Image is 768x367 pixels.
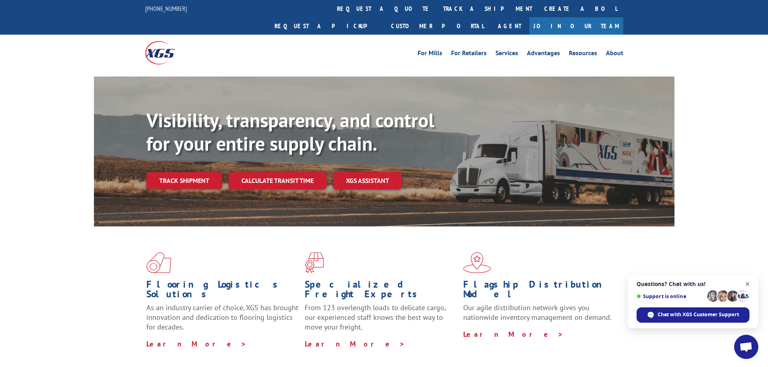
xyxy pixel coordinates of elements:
[146,280,299,303] h1: Flooring Logistics Solutions
[527,50,560,59] a: Advantages
[495,50,518,59] a: Services
[145,4,187,12] a: [PHONE_NUMBER]
[490,17,529,35] a: Agent
[658,311,739,318] span: Chat with XGS Customer Support
[451,50,487,59] a: For Retailers
[268,17,385,35] a: Request a pickup
[146,303,298,332] span: As an industry carrier of choice, XGS has brought innovation and dedication to flooring logistics...
[305,339,405,348] a: Learn More >
[743,279,753,289] span: Close chat
[637,293,704,299] span: Support is online
[463,252,491,273] img: xgs-icon-flagship-distribution-model-red
[569,50,597,59] a: Resources
[463,303,612,322] span: Our agile distribution network gives you nationwide inventory management on demand.
[734,335,758,359] div: Open chat
[305,280,457,303] h1: Specialized Freight Experts
[606,50,623,59] a: About
[146,108,434,156] b: Visibility, transparency, and control for your entire supply chain.
[529,17,623,35] a: Join Our Team
[637,307,749,323] div: Chat with XGS Customer Support
[463,280,616,303] h1: Flagship Distribution Model
[146,252,171,273] img: xgs-icon-total-supply-chain-intelligence-red
[333,172,402,189] a: XGS ASSISTANT
[229,172,327,189] a: Calculate transit time
[463,330,564,339] a: Learn More >
[305,252,324,273] img: xgs-icon-focused-on-flooring-red
[418,50,442,59] a: For Mills
[637,281,749,287] span: Questions? Chat with us!
[146,339,247,348] a: Learn More >
[385,17,490,35] a: Customer Portal
[305,303,457,339] p: From 123 overlength loads to delicate cargo, our experienced staff knows the best way to move you...
[146,172,222,189] a: Track shipment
